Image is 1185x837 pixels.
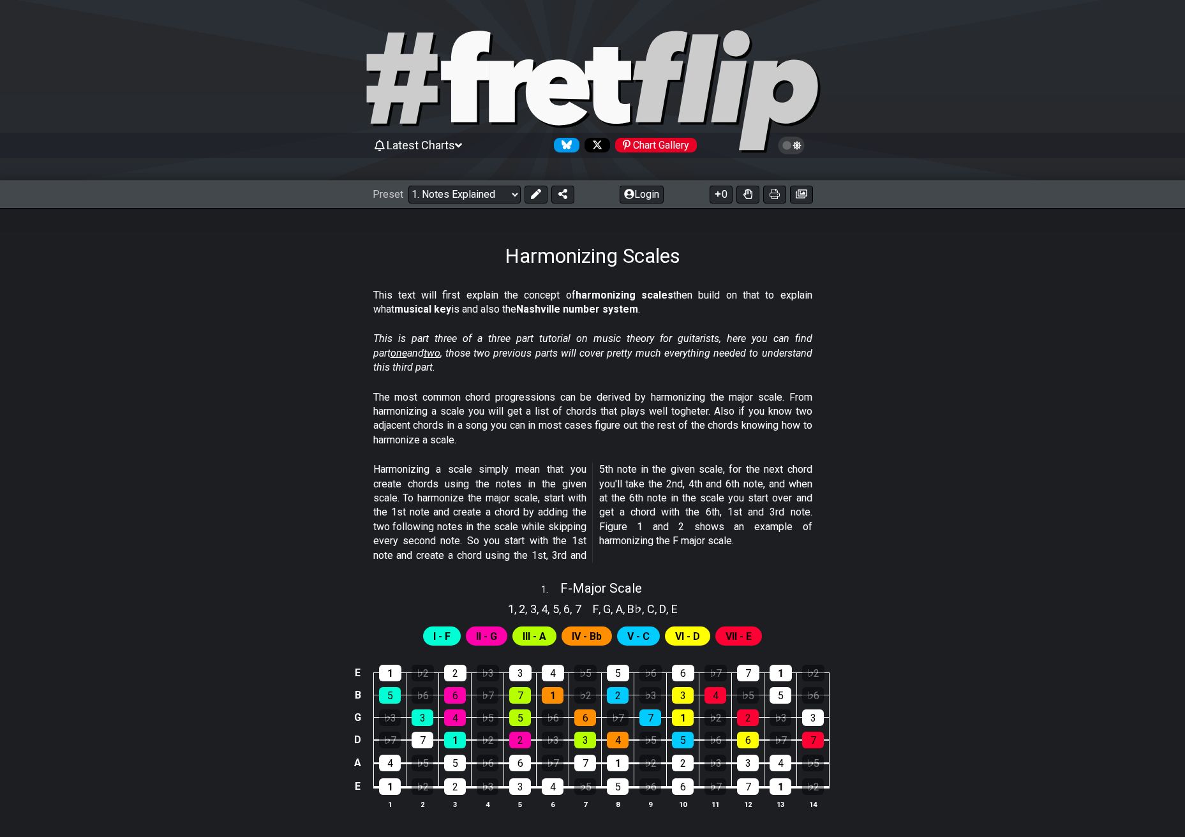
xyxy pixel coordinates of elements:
[647,600,655,618] span: C
[710,186,733,204] button: 0
[350,774,366,799] td: E
[541,583,560,597] span: 1 .
[373,288,812,317] p: This text will first explain the concept of then build on that to explain what is and also the .
[802,709,824,726] div: 3
[537,600,542,618] span: ,
[379,778,401,795] div: 1
[542,778,563,795] div: 4
[424,347,440,359] span: two
[412,732,433,748] div: 7
[602,797,634,811] th: 8
[770,687,791,704] div: 5
[505,244,680,268] h1: Harmonizing Scales
[472,797,504,811] th: 4
[350,662,366,684] td: E
[394,303,451,315] strong: musical key
[623,600,628,618] span: ,
[627,627,650,646] span: First enable full edit mode to edit
[433,627,451,646] span: First enable full edit mode to edit
[412,778,433,795] div: ♭2
[408,186,521,204] select: Preset
[476,627,497,646] span: First enable full edit mode to edit
[387,138,455,152] span: Latest Charts
[704,687,726,704] div: 4
[607,755,629,771] div: 1
[784,140,799,151] span: Toggle light / dark theme
[659,600,666,618] span: D
[737,665,759,681] div: 7
[574,709,596,726] div: 6
[802,755,824,771] div: ♭5
[639,732,661,748] div: ♭5
[671,600,678,618] span: E
[802,732,824,748] div: 7
[672,709,694,726] div: 1
[575,600,581,618] span: 7
[508,600,514,618] span: 1
[379,732,401,748] div: ♭7
[477,778,498,795] div: ♭3
[530,600,537,618] span: 3
[444,665,466,681] div: 2
[639,709,661,726] div: 7
[574,687,596,704] div: ♭2
[523,627,546,646] span: First enable full edit mode to edit
[542,709,563,726] div: ♭6
[477,755,498,771] div: ♭6
[373,188,403,200] span: Preset
[620,186,664,204] button: Login
[763,186,786,204] button: Print
[477,687,498,704] div: ♭7
[549,138,579,152] a: Follow #fretflip at Bluesky
[655,600,660,618] span: ,
[704,732,726,748] div: ♭6
[607,732,629,748] div: 4
[560,581,642,596] span: F - Major Scale
[770,755,791,771] div: 4
[412,687,433,704] div: ♭6
[559,600,564,618] span: ,
[350,729,366,752] td: D
[542,665,564,681] div: 4
[639,665,662,681] div: ♭6
[802,665,824,681] div: ♭2
[634,797,667,811] th: 9
[770,778,791,795] div: 1
[553,600,559,618] span: 5
[770,732,791,748] div: ♭7
[373,390,812,448] p: The most common chord progressions can be derived by harmonizing the major scale. From harmonizin...
[737,778,759,795] div: 7
[672,778,694,795] div: 6
[509,755,531,771] div: 6
[572,627,602,646] span: First enable full edit mode to edit
[444,778,466,795] div: 2
[770,709,791,726] div: ♭3
[439,797,472,811] th: 3
[802,687,824,704] div: ♭6
[610,138,697,152] a: #fretflip at Pinterest
[704,665,727,681] div: ♭7
[502,597,587,618] section: Scale pitch classes
[574,732,596,748] div: 3
[379,755,401,771] div: 4
[574,665,597,681] div: ♭5
[516,303,638,315] strong: Nashville number system
[444,755,466,771] div: 5
[790,186,813,204] button: Create image
[736,186,759,204] button: Toggle Dexterity for all fretkits
[611,600,616,618] span: ,
[537,797,569,811] th: 6
[599,600,604,618] span: ,
[579,138,610,152] a: Follow #fretflip at X
[412,755,433,771] div: ♭5
[704,709,726,726] div: ♭2
[639,687,661,704] div: ♭3
[770,665,792,681] div: 1
[672,665,694,681] div: 6
[627,600,642,618] span: B♭
[737,687,759,704] div: ♭5
[350,751,366,774] td: A
[726,627,752,646] span: First enable full edit mode to edit
[541,600,548,618] span: 4
[379,665,401,681] div: 1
